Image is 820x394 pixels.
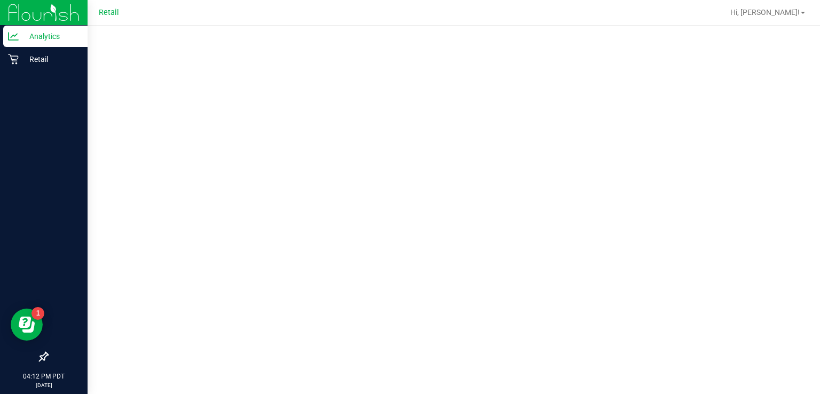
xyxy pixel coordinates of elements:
[730,8,800,17] span: Hi, [PERSON_NAME]!
[99,8,119,17] span: Retail
[11,309,43,341] iframe: Resource center
[19,30,83,43] p: Analytics
[19,53,83,66] p: Retail
[8,54,19,65] inline-svg: Retail
[5,372,83,381] p: 04:12 PM PDT
[8,31,19,42] inline-svg: Analytics
[5,381,83,389] p: [DATE]
[31,307,44,320] iframe: Resource center unread badge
